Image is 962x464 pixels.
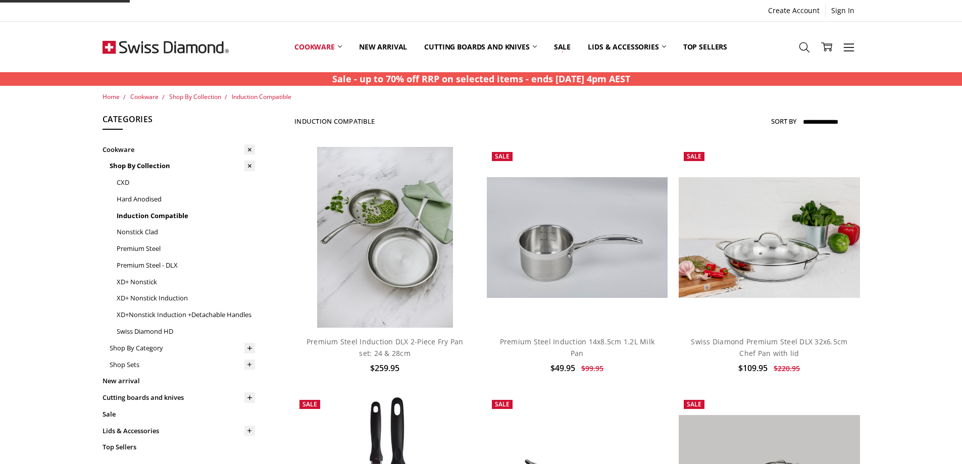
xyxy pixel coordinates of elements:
[774,364,800,373] span: $220.95
[169,92,221,101] a: Shop By Collection
[487,147,668,328] a: Premium Steel Induction 14x8.5cm 1.2L Milk Pan
[110,356,255,373] a: Shop Sets
[487,177,668,298] img: Premium Steel Induction 14x8.5cm 1.2L Milk Pan
[763,4,825,18] a: Create Account
[103,389,255,406] a: Cutting boards and knives
[691,337,847,357] a: Swiss Diamond Premium Steel DLX 32x6.5cm Chef Pan with lid
[103,113,255,130] h5: Categories
[286,24,350,69] a: Cookware
[307,337,464,357] a: Premium Steel Induction DLX 2-Piece Fry Pan set: 24 & 28cm
[103,439,255,455] a: Top Sellers
[103,92,120,101] a: Home
[302,400,317,408] span: Sale
[294,147,475,328] a: Premium steel DLX 2pc fry pan set (28 and 24cm) life style shot
[232,92,291,101] a: Induction Compatible
[103,406,255,423] a: Sale
[103,22,229,72] img: Free Shipping On Every Order
[495,152,510,161] span: Sale
[117,191,255,208] a: Hard Anodised
[500,337,655,357] a: Premium Steel Induction 14x8.5cm 1.2L Milk Pan
[579,24,674,69] a: Lids & Accessories
[117,306,255,323] a: XD+Nonstick Induction +Detachable Handles
[130,92,159,101] a: Cookware
[294,117,375,125] h1: Induction Compatible
[738,363,768,374] span: $109.95
[771,113,796,129] label: Sort By
[103,373,255,389] a: New arrival
[675,24,736,69] a: Top Sellers
[103,141,255,158] a: Cookware
[117,208,255,224] a: Induction Compatible
[117,290,255,306] a: XD+ Nonstick Induction
[117,274,255,290] a: XD+ Nonstick
[117,323,255,340] a: Swiss Diamond HD
[687,400,701,408] span: Sale
[687,152,701,161] span: Sale
[826,4,860,18] a: Sign In
[317,147,453,328] img: Premium steel DLX 2pc fry pan set (28 and 24cm) life style shot
[550,363,575,374] span: $49.95
[370,363,399,374] span: $259.95
[545,24,579,69] a: Sale
[581,364,603,373] span: $99.95
[332,73,630,85] strong: Sale - up to 70% off RRP on selected items - ends [DATE] 4pm AEST
[117,174,255,191] a: CXD
[679,177,859,298] img: Swiss Diamond Premium Steel DLX 32x6.5cm Chef Pan with lid
[416,24,545,69] a: Cutting boards and knives
[495,400,510,408] span: Sale
[679,147,859,328] a: Swiss Diamond Premium Steel DLX 32x6.5cm Chef Pan with lid
[117,240,255,257] a: Premium Steel
[117,224,255,240] a: Nonstick Clad
[350,24,416,69] a: New arrival
[103,423,255,439] a: Lids & Accessories
[117,257,255,274] a: Premium Steel - DLX
[110,340,255,356] a: Shop By Category
[110,158,255,174] a: Shop By Collection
